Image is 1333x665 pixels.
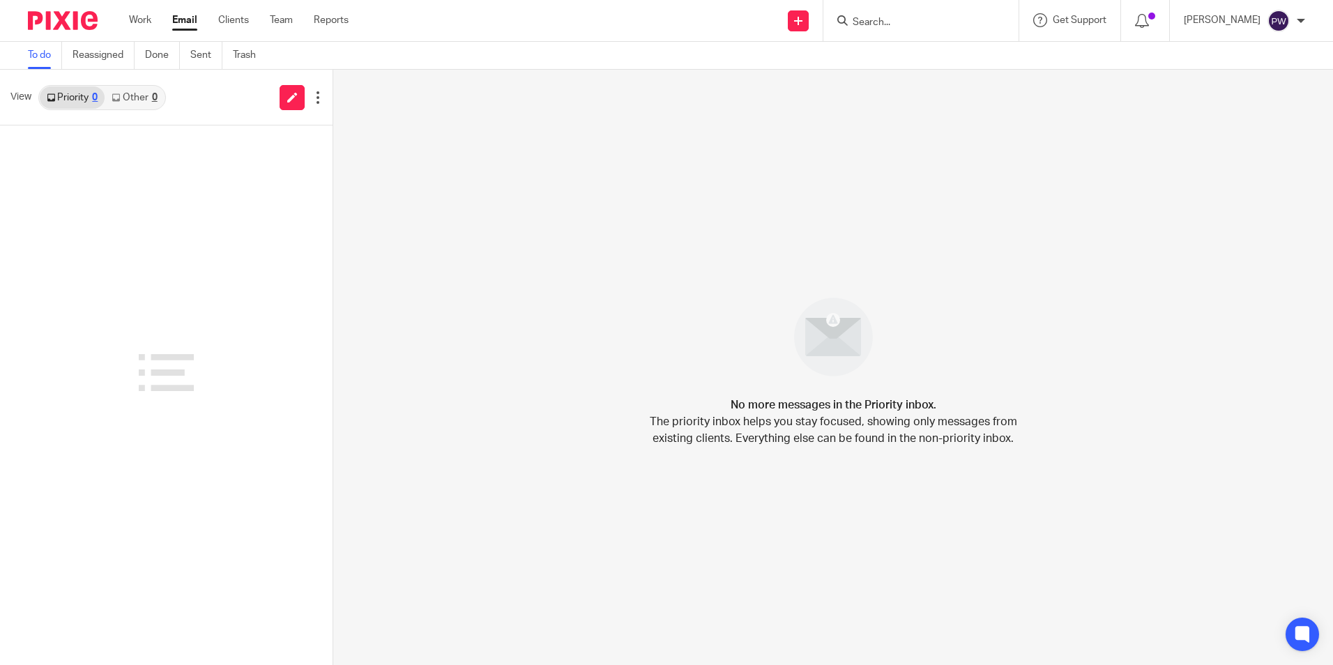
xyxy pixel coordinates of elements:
img: svg%3E [1267,10,1290,32]
img: image [785,289,882,385]
a: Work [129,13,151,27]
div: 0 [152,93,158,102]
p: The priority inbox helps you stay focused, showing only messages from existing clients. Everythin... [648,413,1018,447]
img: Pixie [28,11,98,30]
a: Email [172,13,197,27]
a: To do [28,42,62,69]
p: [PERSON_NAME] [1184,13,1260,27]
a: Priority0 [40,86,105,109]
input: Search [851,17,977,29]
a: Reports [314,13,349,27]
a: Clients [218,13,249,27]
a: Done [145,42,180,69]
a: Sent [190,42,222,69]
h4: No more messages in the Priority inbox. [731,397,936,413]
a: Team [270,13,293,27]
a: Trash [233,42,266,69]
div: 0 [92,93,98,102]
a: Other0 [105,86,164,109]
span: View [10,90,31,105]
span: Get Support [1053,15,1106,25]
a: Reassigned [73,42,135,69]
